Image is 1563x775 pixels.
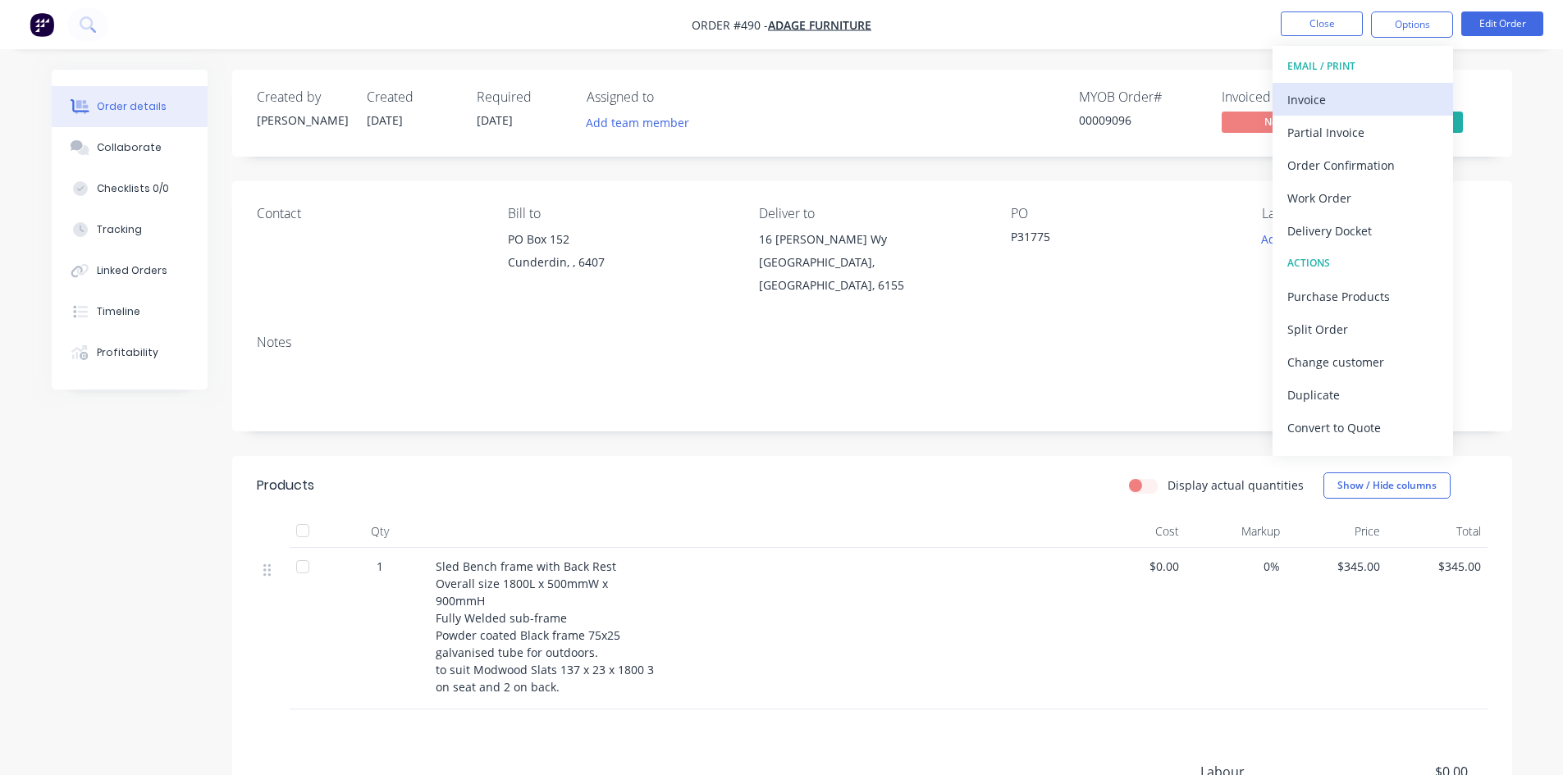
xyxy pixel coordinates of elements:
div: Required [477,89,567,105]
button: Archive [1273,444,1453,476]
div: Split Order [1287,317,1438,341]
button: Add team member [577,112,697,134]
div: Qty [331,515,429,548]
div: EMAIL / PRINT [1287,56,1438,77]
button: Add labels [1253,228,1328,250]
button: Change customer [1273,345,1453,378]
img: Factory [30,12,54,37]
div: Duplicate [1287,383,1438,407]
button: Convert to Quote [1273,411,1453,444]
div: Invoice [1287,88,1438,112]
button: Show / Hide columns [1323,472,1451,499]
button: Tracking [52,209,208,250]
div: Bill to [508,206,733,221]
div: 16 [PERSON_NAME] Wy[GEOGRAPHIC_DATA], [GEOGRAPHIC_DATA], 6155 [759,228,984,297]
button: Edit Order [1461,11,1543,36]
div: Change customer [1287,350,1438,374]
div: Collaborate [97,140,162,155]
button: Partial Invoice [1273,116,1453,148]
span: 1 [377,558,383,575]
button: Collaborate [52,127,208,168]
span: $345.00 [1393,558,1481,575]
span: 0% [1192,558,1280,575]
a: Adage Furniture [768,17,871,33]
div: [PERSON_NAME] [257,112,347,129]
button: Options [1371,11,1453,38]
div: Timeline [97,304,140,319]
div: Partial Invoice [1287,121,1438,144]
button: Work Order [1273,181,1453,214]
div: Assigned to [587,89,751,105]
div: Labels [1262,206,1487,221]
span: Order #490 - [692,17,768,33]
button: Linked Orders [52,250,208,291]
div: Contact [257,206,482,221]
div: 16 [PERSON_NAME] Wy [759,228,984,251]
div: Delivery Docket [1287,219,1438,243]
div: P31775 [1011,228,1216,251]
div: 00009096 [1079,112,1202,129]
div: Convert to Quote [1287,416,1438,440]
div: Markup [1186,515,1287,548]
div: Invoiced [1222,89,1345,105]
div: Purchase Products [1287,285,1438,308]
button: Delivery Docket [1273,214,1453,247]
div: Created by [257,89,347,105]
span: $345.00 [1293,558,1381,575]
span: $0.00 [1092,558,1180,575]
div: Work Order [1287,186,1438,210]
label: Display actual quantities [1168,476,1304,494]
div: Checklists 0/0 [97,181,169,196]
button: Checklists 0/0 [52,168,208,209]
div: Order details [97,99,167,114]
button: Split Order [1273,312,1453,345]
div: PO Box 152 [508,228,733,251]
div: [GEOGRAPHIC_DATA], [GEOGRAPHIC_DATA], 6155 [759,251,984,297]
button: Purchase Products [1273,280,1453,312]
div: Notes [257,335,1488,350]
button: Timeline [52,291,208,332]
div: ACTIONS [1287,253,1438,274]
div: Tracking [97,222,142,237]
div: Deliver to [759,206,984,221]
button: Order details [52,86,208,127]
button: EMAIL / PRINT [1273,50,1453,83]
button: Add team member [587,112,698,134]
div: PO [1011,206,1236,221]
div: Products [257,476,314,495]
div: Total [1387,515,1488,548]
button: ACTIONS [1273,247,1453,280]
div: Created [367,89,457,105]
div: MYOB Order # [1079,89,1202,105]
div: Price [1287,515,1387,548]
div: Cost [1085,515,1186,548]
button: Order Confirmation [1273,148,1453,181]
div: Cunderdin, , 6407 [508,251,733,274]
button: Invoice [1273,83,1453,116]
span: No [1222,112,1320,132]
span: [DATE] [367,112,403,128]
button: Close [1281,11,1363,36]
div: Archive [1287,449,1438,472]
div: Linked Orders [97,263,167,278]
div: Profitability [97,345,158,360]
span: Sled Bench frame with Back Rest Overall size 1800L x 500mmW x 900mmH Fully Welded sub-frame Powde... [436,558,654,695]
span: [DATE] [477,112,513,128]
button: Profitability [52,332,208,373]
div: PO Box 152Cunderdin, , 6407 [508,228,733,280]
button: Duplicate [1273,378,1453,411]
div: Order Confirmation [1287,153,1438,177]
